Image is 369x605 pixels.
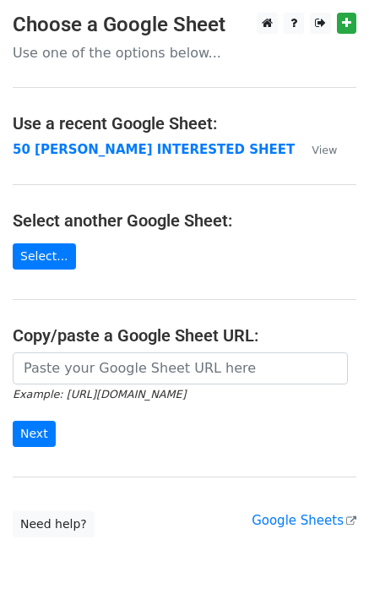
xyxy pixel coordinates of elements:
[13,210,356,231] h4: Select another Google Sheet:
[295,142,337,157] a: View
[13,511,95,537] a: Need help?
[13,421,56,447] input: Next
[13,243,76,270] a: Select...
[13,113,356,134] h4: Use a recent Google Sheet:
[13,44,356,62] p: Use one of the options below...
[13,352,348,384] input: Paste your Google Sheet URL here
[252,513,356,528] a: Google Sheets
[13,142,295,157] a: 50 [PERSON_NAME] INTERESTED SHEET
[312,144,337,156] small: View
[13,13,356,37] h3: Choose a Google Sheet
[13,325,356,346] h4: Copy/paste a Google Sheet URL:
[13,388,186,401] small: Example: [URL][DOMAIN_NAME]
